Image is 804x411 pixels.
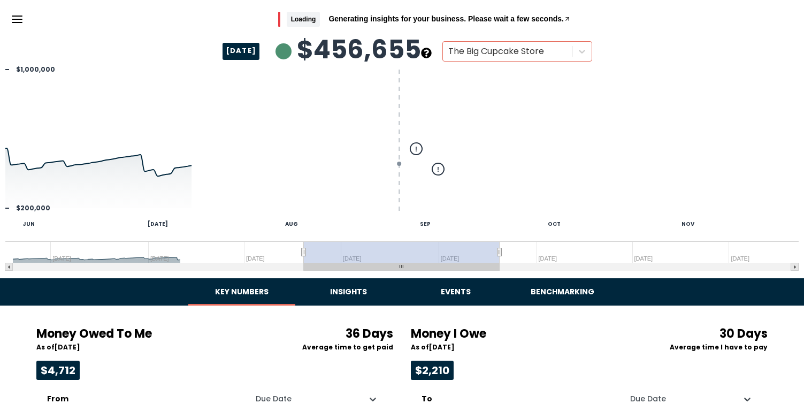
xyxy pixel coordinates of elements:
button: Benchmarking [509,278,616,306]
text: ! [437,166,439,173]
h4: Money I Owe [411,327,634,341]
span: Loading [287,12,320,27]
text: [DATE] [148,220,168,228]
svg: Menu [11,13,24,26]
span: $2,210 [411,361,454,380]
text: OCT [548,220,561,228]
p: As of [DATE] [411,343,634,352]
span: $456,655 [297,37,432,63]
p: To [422,389,615,405]
text: $1,000,000 [16,65,55,74]
p: Average time I have to pay [652,343,768,352]
text: $200,000 [16,203,50,212]
text: SEP [420,220,431,228]
p: Average time to get paid [277,343,394,352]
text: AUG [285,220,298,228]
button: LoadingGenerating insights for your business. Please wait a few seconds. [278,12,571,27]
text: JUN [22,220,35,228]
button: Insights [295,278,402,306]
p: From [47,389,240,405]
h4: 30 Days [652,327,768,341]
h4: Money Owed To Me [36,327,260,341]
span: Generating insights for your business. Please wait a few seconds. [328,15,564,22]
text: ! [415,146,417,153]
g: Thursday, Sep 4, 04:00, 340,798.18150146556. flags. [432,163,444,175]
button: Key Numbers [188,278,295,306]
button: Events [402,278,509,306]
h4: 36 Days [277,327,394,341]
span: [DATE] [223,43,259,60]
button: see more about your cashflow projection [421,48,432,60]
div: Due Date [626,394,737,405]
p: As of [DATE] [36,343,260,352]
div: Due Date [251,394,362,405]
span: $4,712 [36,361,80,380]
text: NOV [682,220,695,228]
g: Saturday, Aug 30, 04:00, 476,224.44177587517. flags. [410,143,422,155]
